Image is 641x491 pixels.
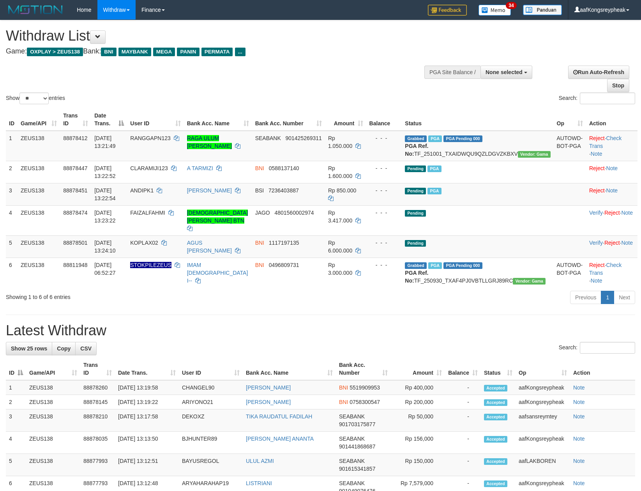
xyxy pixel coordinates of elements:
[285,135,321,141] span: Copy 901425269311 to clipboard
[606,187,618,194] a: Note
[586,109,637,131] th: Action
[179,432,243,454] td: BJHUNTER89
[516,432,570,454] td: aafKongsreypheak
[339,421,375,427] span: Copy 901703175877 to clipboard
[26,454,80,476] td: ZEUS138
[621,240,633,246] a: Note
[589,135,605,141] a: Reject
[94,187,116,201] span: [DATE] 13:22:54
[115,432,179,454] td: [DATE] 13:13:50
[369,134,399,142] div: - - -
[187,210,248,224] a: [DEMOGRAPHIC_DATA][PERSON_NAME] BTN
[94,135,116,149] span: [DATE] 13:21:49
[328,165,352,179] span: Rp 1.600.000
[6,48,420,55] h4: Game: Bank:
[115,380,179,395] td: [DATE] 13:19:58
[246,480,272,486] a: LISTRIANI
[130,165,168,171] span: CLARAMIJI123
[443,135,482,142] span: PGA Pending
[480,66,532,79] button: None selected
[179,395,243,409] td: ARIYONO21
[26,358,80,380] th: Game/API: activate to sort column ascending
[589,262,605,268] a: Reject
[130,262,171,268] span: Nama rekening ada tanda titik/strip, harap diedit
[80,432,115,454] td: 88878035
[369,187,399,194] div: - - -
[573,458,585,464] a: Note
[130,135,170,141] span: RANGGAPN123
[269,240,299,246] span: Copy 1117197135 to clipboard
[63,165,87,171] span: 88878447
[255,165,264,171] span: BNI
[339,399,348,405] span: BNI
[187,262,248,284] a: IMAM [DEMOGRAPHIC_DATA] I--
[339,384,348,391] span: BNI
[6,342,52,355] a: Show 25 rows
[516,380,570,395] td: aafKongsreypheak
[445,454,481,476] td: -
[484,399,507,406] span: Accepted
[268,187,299,194] span: Copy 7236403887 to clipboard
[101,48,116,56] span: BNI
[118,48,151,56] span: MAYBANK
[6,395,26,409] td: 2
[6,258,18,288] td: 6
[26,432,80,454] td: ZEUS138
[573,413,585,420] a: Note
[516,395,570,409] td: aafKongsreypheak
[80,358,115,380] th: Trans ID: activate to sort column ascending
[246,413,312,420] a: TIKA RAUDATUL FADILAH
[52,342,76,355] a: Copy
[428,135,442,142] span: Marked by aafsolysreylen
[336,358,391,380] th: Bank Acc. Number: activate to sort column ascending
[405,135,427,142] span: Grabbed
[187,240,232,254] a: AGUS [PERSON_NAME]
[391,380,445,395] td: Rp 400,000
[405,270,428,284] b: PGA Ref. No:
[115,395,179,409] td: [DATE] 13:19:22
[586,205,637,235] td: · ·
[604,210,620,216] a: Reject
[26,409,80,432] td: ZEUS138
[6,161,18,183] td: 2
[586,235,637,258] td: · ·
[586,183,637,205] td: ·
[559,93,635,104] label: Search:
[481,358,516,380] th: Status: activate to sort column ascending
[339,458,365,464] span: SEABANK
[246,399,291,405] a: [PERSON_NAME]
[127,109,184,131] th: User ID: activate to sort column ascending
[484,458,507,465] span: Accepted
[589,262,622,276] a: Check Trans
[63,135,87,141] span: 88878412
[246,436,314,442] a: [PERSON_NAME] ANANTA
[402,109,553,131] th: Status
[554,258,586,288] td: AUTOWD-BOT-PGA
[255,262,264,268] span: BNI
[6,131,18,161] td: 1
[26,395,80,409] td: ZEUS138
[269,165,299,171] span: Copy 0588137140 to clipboard
[184,109,252,131] th: Bank Acc. Name: activate to sort column ascending
[427,188,441,194] span: Marked by aafsolysreylen
[179,454,243,476] td: BAYUSREGOL
[19,93,49,104] select: Showentries
[255,240,264,246] span: BNI
[201,48,233,56] span: PERMATA
[591,278,602,284] a: Note
[115,454,179,476] td: [DATE] 13:12:51
[445,409,481,432] td: -
[586,161,637,183] td: ·
[554,109,586,131] th: Op: activate to sort column ascending
[366,109,402,131] th: Balance
[63,210,87,216] span: 88878474
[614,291,635,304] a: Next
[80,454,115,476] td: 88877993
[339,480,365,486] span: SEABANK
[6,358,26,380] th: ID: activate to sort column descending
[255,135,281,141] span: SEABANK
[177,48,199,56] span: PANIN
[428,5,467,16] img: Feedback.jpg
[554,131,586,161] td: AUTOWD-BOT-PGA
[573,384,585,391] a: Note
